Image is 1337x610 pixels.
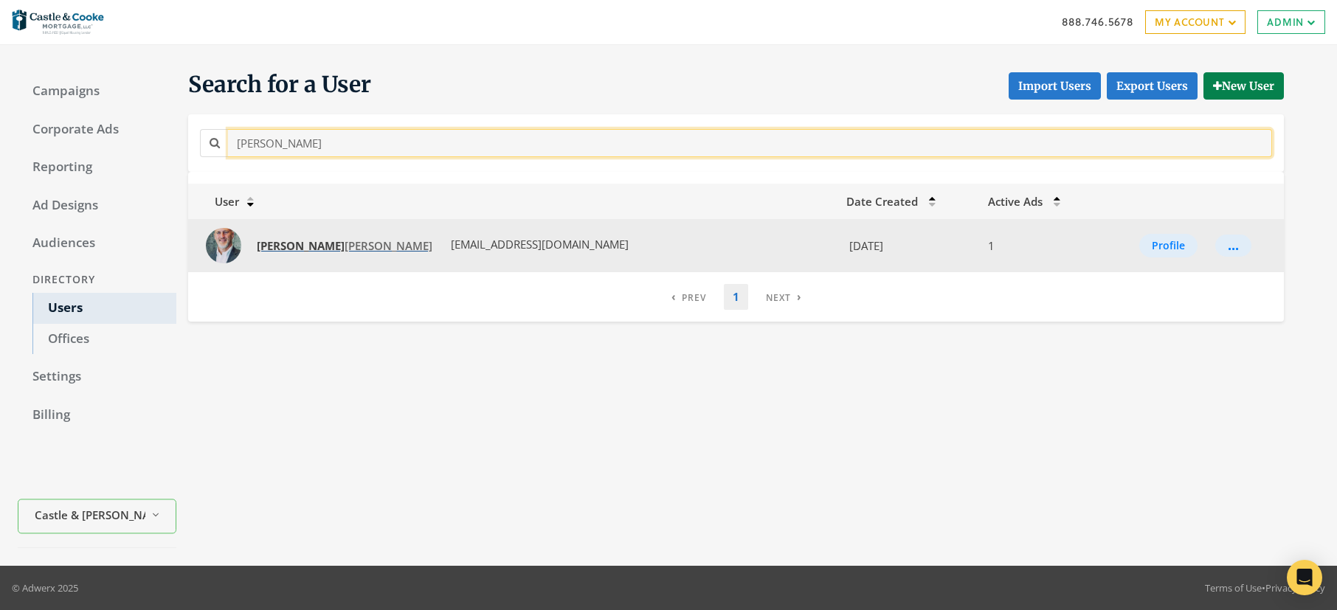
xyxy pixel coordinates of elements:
[988,194,1043,209] span: Active Ads
[18,76,176,107] a: Campaigns
[18,228,176,259] a: Audiences
[12,4,104,41] img: Adwerx
[18,114,176,145] a: Corporate Ads
[18,266,176,294] div: Directory
[1107,72,1198,100] a: Export Users
[12,580,78,595] p: © Adwerx 2025
[1265,581,1325,595] a: Privacy Policy
[846,194,918,209] span: Date Created
[257,238,345,253] strong: [PERSON_NAME]
[1203,72,1284,100] button: New User
[32,293,176,324] a: Users
[206,228,241,263] img: Todd Lawler profile
[210,137,220,148] i: Search for a name or email address
[1257,10,1325,34] a: Admin
[1215,235,1251,257] button: ...
[18,400,176,431] a: Billing
[1287,560,1322,595] div: Open Intercom Messenger
[663,284,810,310] nav: pagination
[1205,580,1325,595] div: •
[18,361,176,392] a: Settings
[979,219,1096,272] td: 1
[837,219,979,272] td: [DATE]
[1205,581,1262,595] a: Terms of Use
[32,324,176,355] a: Offices
[35,507,145,524] span: Castle & [PERSON_NAME] Mortgage
[18,499,176,534] button: Castle & [PERSON_NAME] Mortgage
[1062,14,1133,30] a: 888.746.5678
[18,152,176,183] a: Reporting
[228,129,1272,156] input: Search for a name or email address
[1145,10,1246,34] a: My Account
[257,238,432,253] span: [PERSON_NAME]
[1009,72,1101,100] button: Import Users
[448,237,629,252] span: [EMAIL_ADDRESS][DOMAIN_NAME]
[197,194,239,209] span: User
[724,284,748,310] a: 1
[1228,245,1239,246] div: ...
[1139,234,1198,257] button: Profile
[188,70,371,100] span: Search for a User
[247,232,442,260] a: [PERSON_NAME][PERSON_NAME]
[18,190,176,221] a: Ad Designs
